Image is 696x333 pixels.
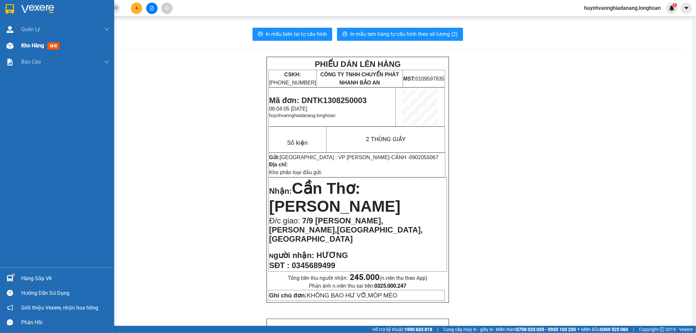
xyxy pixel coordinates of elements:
span: copyright [660,327,664,332]
strong: PHIẾU DÁN LÊN HÀNG [315,60,401,68]
strong: Gửi: [269,155,280,160]
span: ⚪️ [578,328,580,331]
button: caret-down [681,3,692,14]
span: - [390,155,439,160]
span: 0345689499 [292,261,335,270]
button: aim [161,3,173,14]
span: Số kiện [287,139,308,146]
span: file-add [149,6,154,10]
strong: PHIẾU DÁN LÊN HÀNG [25,3,111,12]
span: | [633,326,634,333]
button: printerIn mẫu tem hàng tự cấu hình theo số lượng (2) [337,28,463,41]
strong: 0325.000.247 [374,283,406,289]
span: 1 [673,3,676,8]
span: aim [164,6,169,10]
sup: 1 [12,274,14,276]
strong: MST: [91,23,103,28]
button: printerIn mẫu biên lai tự cấu hình [253,28,332,41]
button: file-add [146,3,158,14]
span: In mẫu tem hàng tự cấu hình theo số lượng (2) [350,30,458,38]
span: [GEOGRAPHIC_DATA] : VP [PERSON_NAME] [280,155,390,160]
div: Hàng sắp về [21,274,109,283]
span: In mẫu biên lai tự cấu hình [266,30,327,38]
span: HƯƠNG [317,251,348,260]
span: Cung cấp máy in - giấy in: [443,326,494,333]
strong: 0369 525 060 [600,327,628,332]
span: Mã đơn: DNTK1308250003 [3,42,68,60]
img: icon-new-feature [669,5,675,11]
span: close-circle [114,5,118,11]
span: CÔNG TY TNHH CHUYỂN PHÁT NHANH BẢO AN [320,72,399,85]
span: down [104,27,109,32]
span: Cần Thơ: [PERSON_NAME] [269,180,401,215]
strong: MST: [403,76,415,82]
span: plus [134,6,139,10]
div: Phản hồi [21,318,109,327]
span: CẢNH - [391,155,438,160]
strong: 1900 633 818 [404,327,432,332]
span: Miền Bắc [581,326,628,333]
span: gười nhận: [273,251,314,260]
span: huynhvannghiadanang.longhoan [269,113,335,118]
div: Hướng dẫn sử dụng [21,288,109,298]
span: [PHONE_NUMBER] [269,72,316,85]
img: logo-vxr [6,4,14,14]
span: down [104,59,109,65]
img: warehouse-icon [7,26,13,33]
span: question-circle [7,290,13,296]
span: 0109597835 [403,76,444,82]
span: huynhvannghiadanang.longhoan [579,4,666,12]
img: solution-icon [7,59,13,66]
span: [PHONE_NUMBER] [3,20,50,31]
span: printer [342,31,348,38]
span: 0902055067 [410,155,439,160]
span: 0109597835 [91,23,132,28]
span: Mã đơn: DNTK1308250003 [269,96,367,105]
img: warehouse-icon [7,42,13,49]
span: Quản Lý [21,25,40,33]
span: Đ/c giao: [269,216,302,225]
img: warehouse-icon [7,275,13,282]
strong: 0708 023 035 - 0935 103 250 [516,327,576,332]
span: Hỗ trợ kỹ thuật: [372,326,432,333]
strong: Ghi chú đơn: [269,292,307,299]
span: Nhận: [269,187,292,195]
strong: CSKH: [18,20,35,25]
span: 7/9 [PERSON_NAME],[PERSON_NAME],[GEOGRAPHIC_DATA],[GEOGRAPHIC_DATA] [269,216,423,243]
span: 08:04:05 [DATE] [269,106,307,112]
strong: CSKH: [284,72,301,77]
span: CÔNG TY TNHH CHUYỂN PHÁT NHANH BẢO AN [51,14,90,38]
span: caret-down [684,5,689,11]
span: (n.viên thu theo App) [350,275,427,281]
span: 2 THÙNG GIẤY [366,136,406,143]
span: Kho hàng [21,42,44,49]
span: Tổng tiền thu người nhận: [288,275,427,281]
span: Báo cáo [21,58,41,66]
span: printer [258,31,263,38]
strong: N [269,252,314,259]
span: close-circle [114,6,118,10]
span: notification [7,305,13,311]
span: Giới thiệu Vexere, nhận hoa hồng [21,304,98,312]
strong: 245.000 [350,273,379,282]
strong: SĐT : [269,261,290,270]
span: | [437,326,438,333]
span: mới [47,42,59,50]
strong: Địa chỉ: [269,162,288,167]
span: KHÔNG BAO HƯ VỠ,MÓP MÉO [269,292,397,299]
button: plus [131,3,142,14]
sup: 1 [673,3,677,8]
span: Kho phân loại đầu gửi: [269,170,322,175]
span: Miền Nam [496,326,576,333]
span: Phản ánh n.viên thu sai tiền: [309,283,406,289]
span: message [7,319,13,325]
